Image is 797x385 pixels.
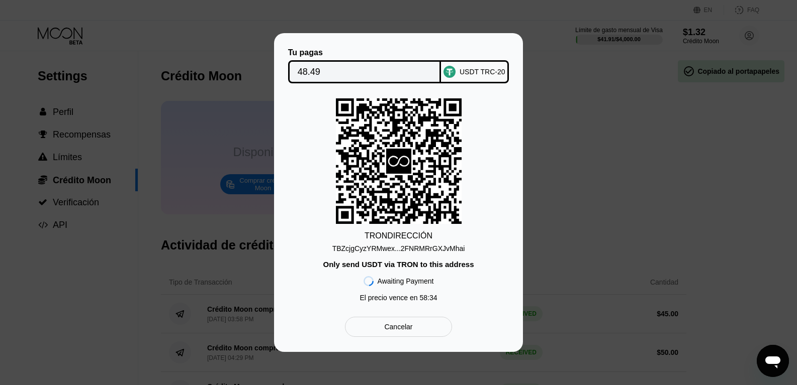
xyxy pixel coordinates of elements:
[420,294,437,302] span: 58 : 34
[345,317,452,337] div: Cancelar
[288,48,441,57] div: Tu pagas
[323,260,474,269] div: Only send USDT via TRON to this address
[365,231,432,240] div: TRON DIRECCIÓN
[289,48,508,83] div: Tu pagasUSDT TRC-20
[384,322,412,331] div: Cancelar
[757,345,789,377] iframe: Botón para iniciar la ventana de mensajería
[332,244,465,252] div: TBZcjgCyzYRMwex...2FNRMRrGXJvMhai
[460,68,505,76] div: USDT TRC-20
[332,240,465,252] div: TBZcjgCyzYRMwex...2FNRMRrGXJvMhai
[360,294,437,302] div: El precio vence en
[378,277,434,285] div: Awaiting Payment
